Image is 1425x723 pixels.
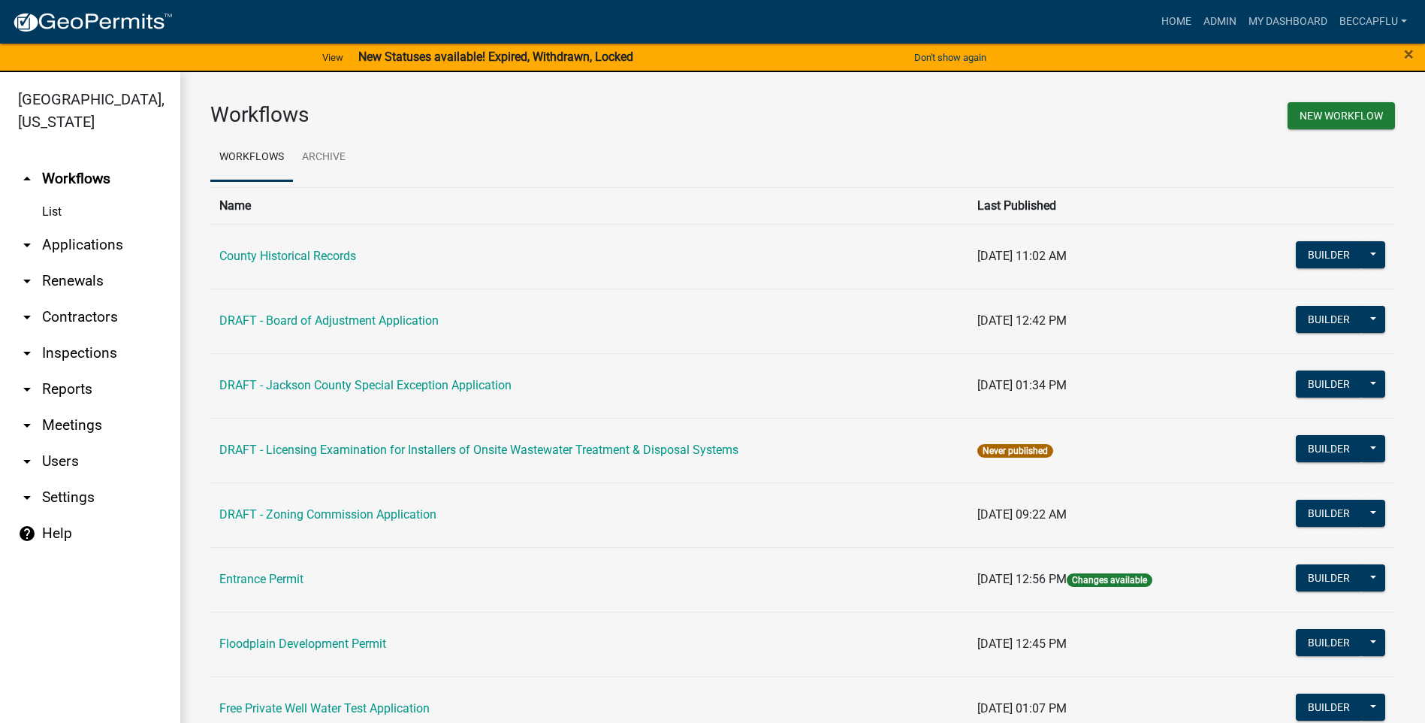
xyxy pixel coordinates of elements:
button: Builder [1296,500,1362,527]
i: arrow_drop_down [18,380,36,398]
i: arrow_drop_down [18,452,36,470]
i: arrow_drop_down [18,489,36,507]
th: Last Published [968,187,1241,224]
button: Builder [1296,629,1362,656]
button: Builder [1296,241,1362,268]
a: DRAFT - Licensing Examination for Installers of Onsite Wastewater Treatment & Disposal Systems [219,443,738,457]
th: Name [210,187,968,224]
a: Floodplain Development Permit [219,637,386,651]
button: New Workflow [1288,102,1395,129]
a: DRAFT - Jackson County Special Exception Application [219,378,512,392]
a: Archive [293,134,355,182]
i: arrow_drop_down [18,236,36,254]
strong: New Statuses available! Expired, Withdrawn, Locked [358,50,633,64]
a: View [316,45,349,70]
i: arrow_drop_down [18,272,36,290]
a: My Dashboard [1242,8,1333,36]
i: arrow_drop_up [18,170,36,188]
a: Home [1155,8,1197,36]
button: Builder [1296,694,1362,721]
button: Builder [1296,371,1362,398]
h3: Workflows [210,102,792,128]
button: Builder [1296,306,1362,333]
button: Builder [1296,435,1362,462]
a: Workflows [210,134,293,182]
button: Don't show again [908,45,992,70]
a: Free Private Well Water Test Application [219,701,430,715]
a: County Historical Records [219,249,356,263]
a: Admin [1197,8,1242,36]
i: arrow_drop_down [18,308,36,326]
button: Builder [1296,564,1362,591]
span: [DATE] 01:07 PM [977,701,1067,715]
i: arrow_drop_down [18,416,36,434]
a: BeccaPflu [1333,8,1413,36]
a: DRAFT - Board of Adjustment Application [219,313,439,328]
span: Never published [977,444,1053,458]
i: arrow_drop_down [18,344,36,362]
span: [DATE] 12:56 PM [977,572,1067,586]
span: [DATE] 09:22 AM [977,507,1067,522]
span: [DATE] 12:45 PM [977,637,1067,651]
a: DRAFT - Zoning Commission Application [219,507,436,522]
span: [DATE] 01:34 PM [977,378,1067,392]
span: [DATE] 12:42 PM [977,313,1067,328]
button: Close [1404,45,1414,63]
i: help [18,525,36,543]
span: [DATE] 11:02 AM [977,249,1067,263]
a: Entrance Permit [219,572,303,586]
span: × [1404,44,1414,65]
span: Changes available [1067,573,1152,587]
